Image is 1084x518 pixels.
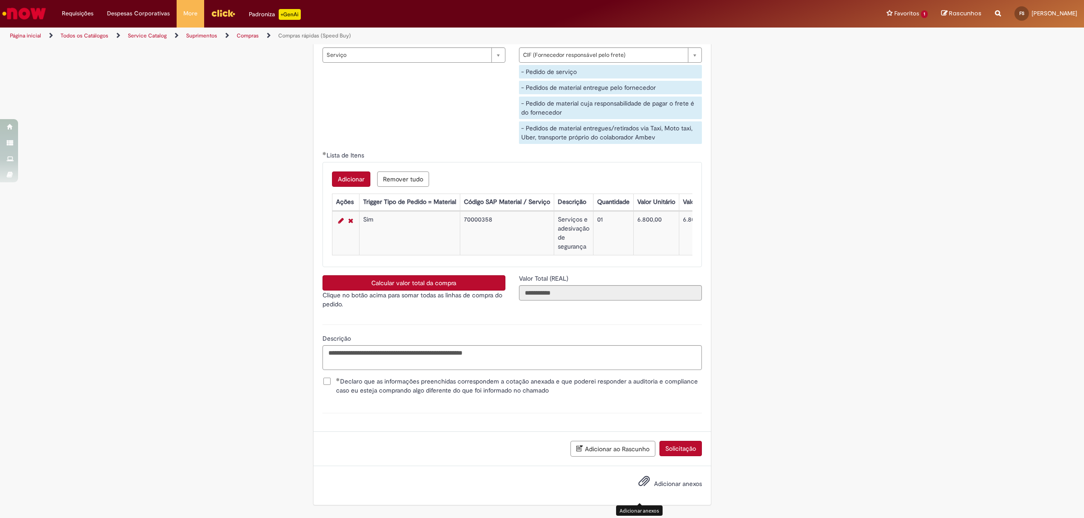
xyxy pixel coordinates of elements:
[346,215,355,226] a: Remover linha 1
[1032,9,1077,17] span: [PERSON_NAME]
[949,9,981,18] span: Rascunhos
[679,212,737,255] td: 6.800,00
[61,32,108,39] a: Todos os Catálogos
[359,212,460,255] td: Sim
[519,121,702,144] div: - Pedidos de material entregues/retirados via Taxi, Moto taxi, Uber, transporte próprio do colabo...
[460,194,554,211] th: Código SAP Material / Serviço
[322,291,505,309] p: Clique no botão acima para somar todas as linhas de compra do pedido.
[519,274,570,283] label: Somente leitura - Valor Total (REAL)
[62,9,93,18] span: Requisições
[322,345,702,370] textarea: Descrição
[633,194,679,211] th: Valor Unitário
[519,97,702,119] div: - Pedido de material cuja responsabilidade de pagar o frete é do fornecedor
[249,9,301,20] div: Padroniza
[679,194,737,211] th: Valor Total Moeda
[633,212,679,255] td: 6.800,00
[593,194,633,211] th: Quantidade
[186,32,217,39] a: Suprimentos
[332,171,370,187] button: Add a row for Lista de Itens
[659,441,702,456] button: Solicitação
[377,171,429,187] button: Remove all rows for Lista de Itens
[921,10,928,18] span: 1
[336,215,346,226] a: Editar Linha 1
[7,28,716,44] ul: Trilhas de página
[894,9,919,18] span: Favoritos
[327,151,366,159] span: Lista de Itens
[554,194,593,211] th: Descrição
[460,212,554,255] td: 70000358
[322,152,327,155] span: Obrigatório Preenchido
[519,65,702,79] div: - Pedido de serviço
[322,334,353,342] span: Descrição
[336,378,340,381] span: Obrigatório Preenchido
[636,473,652,494] button: Adicionar anexos
[616,505,663,516] div: Adicionar anexos
[237,32,259,39] a: Compras
[941,9,981,18] a: Rascunhos
[336,377,702,395] span: Declaro que as informações preenchidas correspondem a cotação anexada e que poderei responder a a...
[554,212,593,255] td: Serviços e adesivação de segurança
[1019,10,1024,16] span: FS
[322,275,505,291] button: Calcular valor total da compra
[327,48,487,62] span: Serviço
[107,9,170,18] span: Despesas Corporativas
[519,274,570,282] span: Somente leitura - Valor Total (REAL)
[183,9,197,18] span: More
[359,194,460,211] th: Trigger Tipo de Pedido = Material
[332,194,359,211] th: Ações
[519,81,702,94] div: - Pedidos de material entregue pelo fornecedor
[128,32,167,39] a: Service Catalog
[523,48,683,62] span: CIF (Fornecedor responsável pelo frete)
[211,6,235,20] img: click_logo_yellow_360x200.png
[654,480,702,488] span: Adicionar anexos
[519,285,702,301] input: Valor Total (REAL)
[10,32,41,39] a: Página inicial
[593,212,633,255] td: 01
[279,9,301,20] p: +GenAi
[570,441,655,457] button: Adicionar ao Rascunho
[278,32,351,39] a: Compras rápidas (Speed Buy)
[1,5,47,23] img: ServiceNow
